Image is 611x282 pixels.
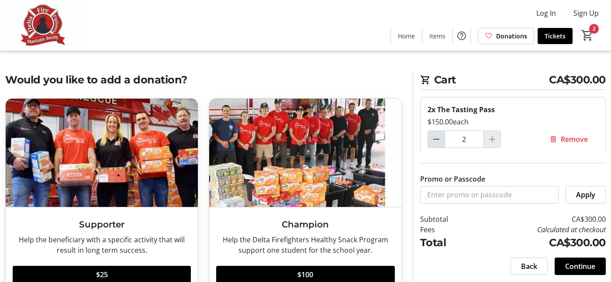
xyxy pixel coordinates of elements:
[420,72,606,90] h2: Cart
[391,28,422,44] a: Home
[428,117,598,127] div: $150.00 each
[297,269,313,280] span: $100
[13,218,191,231] h3: Supporter
[539,131,598,148] button: Remove
[521,261,537,272] span: Back
[96,269,108,280] span: $25
[13,234,191,255] div: Help the beneficiary with a specific activity that will result in long term success.
[6,99,198,207] img: Supporter
[474,235,606,251] td: CA$300.00
[573,8,599,18] span: Sign Up
[429,31,445,41] span: Items
[420,214,474,224] td: Subtotal
[209,99,401,207] img: Champion
[216,218,394,231] h3: Champion
[529,6,563,20] button: Log In
[453,27,470,45] button: Help
[420,186,559,203] input: Enter promo or passcode
[5,72,402,88] h2: Would you like to add a donation?
[496,31,527,41] span: Donations
[580,28,595,43] button: Cart
[445,131,484,148] input: The Tasting Pass Quantity
[555,258,606,275] button: Continue
[511,258,548,275] button: Back
[474,224,606,235] td: Calculated at checkout
[561,134,588,144] span: Remove
[420,235,474,251] td: Total
[422,28,452,44] a: Items
[5,3,83,47] img: Delta Firefighters Charitable Society's Logo
[420,174,485,184] label: Promo or Passcode
[474,214,606,224] td: CA$300.00
[420,224,474,235] td: Fees
[398,31,415,41] span: Home
[549,72,606,88] span: CA$300.00
[566,6,606,20] button: Sign Up
[566,186,606,203] button: Apply
[216,234,394,255] div: Help the Delta Firefighters Healthy Snack Program support one student for the school year.
[545,31,566,41] span: Tickets
[576,189,595,200] span: Apply
[565,261,595,272] span: Continue
[428,131,445,148] button: Decrement by one
[428,104,598,115] div: 2x The Tasting Pass
[536,8,556,18] span: Log In
[538,28,573,44] a: Tickets
[478,28,534,44] a: Donations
